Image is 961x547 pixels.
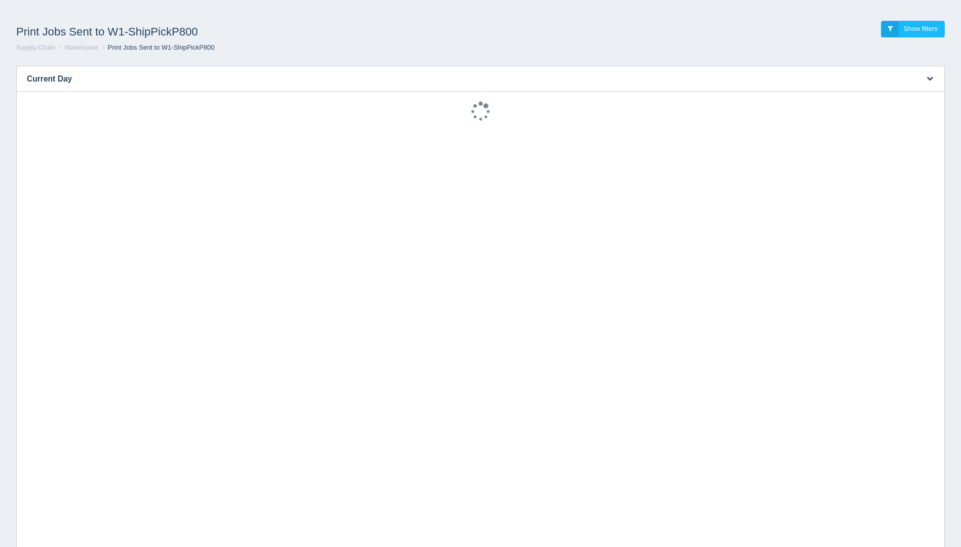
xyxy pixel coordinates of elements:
[100,43,215,53] li: Print Jobs Sent to W1-ShipPickP800
[16,21,481,43] h1: Print Jobs Sent to W1-ShipPickP800
[65,44,98,51] a: Warehouse
[17,66,913,92] h3: Current Day
[881,21,945,37] a: Show filters
[16,44,55,51] a: Supply Chain
[904,25,938,32] span: Show filters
